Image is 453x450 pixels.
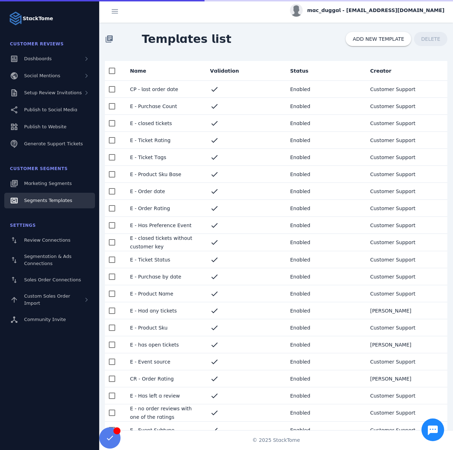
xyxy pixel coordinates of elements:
[105,35,113,43] mat-icon: library_books
[9,11,23,26] img: Logo image
[124,149,205,166] mat-cell: E - Ticket Tags
[284,98,364,115] mat-cell: Enabled
[24,237,71,243] span: Review Connections
[307,7,444,14] span: mac_duggal - [EMAIL_ADDRESS][DOMAIN_NAME]
[284,302,364,319] mat-cell: Enabled
[284,217,364,234] mat-cell: Enabled
[364,251,447,268] mat-cell: Customer Support
[284,319,364,336] mat-cell: Enabled
[210,392,219,400] mat-icon: check
[4,176,95,191] a: Marketing Segments
[24,317,66,322] span: Community Invite
[364,285,447,302] mat-cell: Customer Support
[4,249,95,271] a: Segmentation & Ads Connections
[4,193,95,208] a: Segments Templates
[346,32,411,46] button: ADD NEW TEMPLATE
[24,198,72,203] span: Segments Templates
[210,375,219,383] mat-icon: check
[210,238,219,247] mat-icon: check
[364,183,447,200] mat-cell: Customer Support
[284,149,364,166] mat-cell: Enabled
[124,387,205,404] mat-cell: E - Has left a review
[364,370,447,387] mat-cell: [PERSON_NAME]
[124,61,205,81] mat-header-cell: Name
[23,15,53,22] strong: StackTome
[4,232,95,248] a: Review Connections
[124,302,205,319] mat-cell: E - Had any tickets
[124,370,205,387] mat-cell: CR - Order Rating
[364,132,447,149] mat-cell: Customer Support
[364,81,447,98] mat-cell: Customer Support
[210,85,219,94] mat-icon: check
[284,251,364,268] mat-cell: Enabled
[24,90,82,95] span: Setup Review Invitations
[284,404,364,422] mat-cell: Enabled
[24,107,77,112] span: Publish to Social Media
[210,255,219,264] mat-icon: check
[364,166,447,183] mat-cell: Customer Support
[124,132,205,149] mat-cell: E - Ticket Rating
[4,312,95,327] a: Community Invite
[364,387,447,404] mat-cell: Customer Support
[124,115,205,132] mat-cell: E - closed tickets
[24,56,52,61] span: Dashboards
[210,358,219,366] mat-icon: check
[364,353,447,370] mat-cell: Customer Support
[124,81,205,98] mat-cell: CP - last order date
[284,370,364,387] mat-cell: Enabled
[284,183,364,200] mat-cell: Enabled
[24,124,66,129] span: Publish to Website
[210,341,219,349] mat-icon: check
[364,61,447,81] mat-header-cell: Creator
[210,204,219,213] mat-icon: check
[284,115,364,132] mat-cell: Enabled
[284,268,364,285] mat-cell: Enabled
[124,353,205,370] mat-cell: E - Event source
[364,98,447,115] mat-cell: Customer Support
[124,422,205,439] mat-cell: E - Event Subtype
[24,73,60,78] span: Social Mentions
[210,306,219,315] mat-icon: check
[10,166,68,171] span: Customer Segments
[124,285,205,302] mat-cell: E - Product Name
[24,254,72,266] span: Segmentation & Ads Connections
[364,234,447,251] mat-cell: Customer Support
[24,181,72,186] span: Marketing Segments
[252,437,300,444] span: © 2025 StackTome
[4,272,95,288] a: Sales Order Connections
[124,404,205,422] mat-cell: E - no order reviews with one of the ratings
[210,102,219,111] mat-icon: check
[284,200,364,217] mat-cell: Enabled
[364,115,447,132] mat-cell: Customer Support
[124,217,205,234] mat-cell: E - Has Preference Event
[124,251,205,268] mat-cell: E - Ticket Status
[290,4,444,17] button: mac_duggal - [EMAIL_ADDRESS][DOMAIN_NAME]
[284,61,364,81] mat-header-cell: Status
[4,136,95,152] a: Generate Support Tickets
[124,200,205,217] mat-cell: E - Order Rating
[136,25,237,53] span: Templates list
[284,285,364,302] mat-cell: Enabled
[124,183,205,200] mat-cell: E - Order date
[210,409,219,417] mat-icon: check
[284,166,364,183] mat-cell: Enabled
[364,404,447,422] mat-cell: Customer Support
[10,223,36,228] span: Settings
[364,200,447,217] mat-cell: Customer Support
[210,426,219,434] mat-icon: check
[364,302,447,319] mat-cell: [PERSON_NAME]
[364,217,447,234] mat-cell: Customer Support
[205,61,285,81] mat-header-cell: Validation
[124,234,205,251] mat-cell: E - closed tickets without customer key
[353,36,404,41] span: ADD NEW TEMPLATE
[210,119,219,128] mat-icon: check
[290,4,303,17] img: profile.jpg
[364,336,447,353] mat-cell: [PERSON_NAME]
[284,132,364,149] mat-cell: Enabled
[210,289,219,298] mat-icon: check
[4,102,95,118] a: Publish to Social Media
[284,336,364,353] mat-cell: Enabled
[210,221,219,230] mat-icon: check
[284,353,364,370] mat-cell: Enabled
[124,319,205,336] mat-cell: E - Product Sku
